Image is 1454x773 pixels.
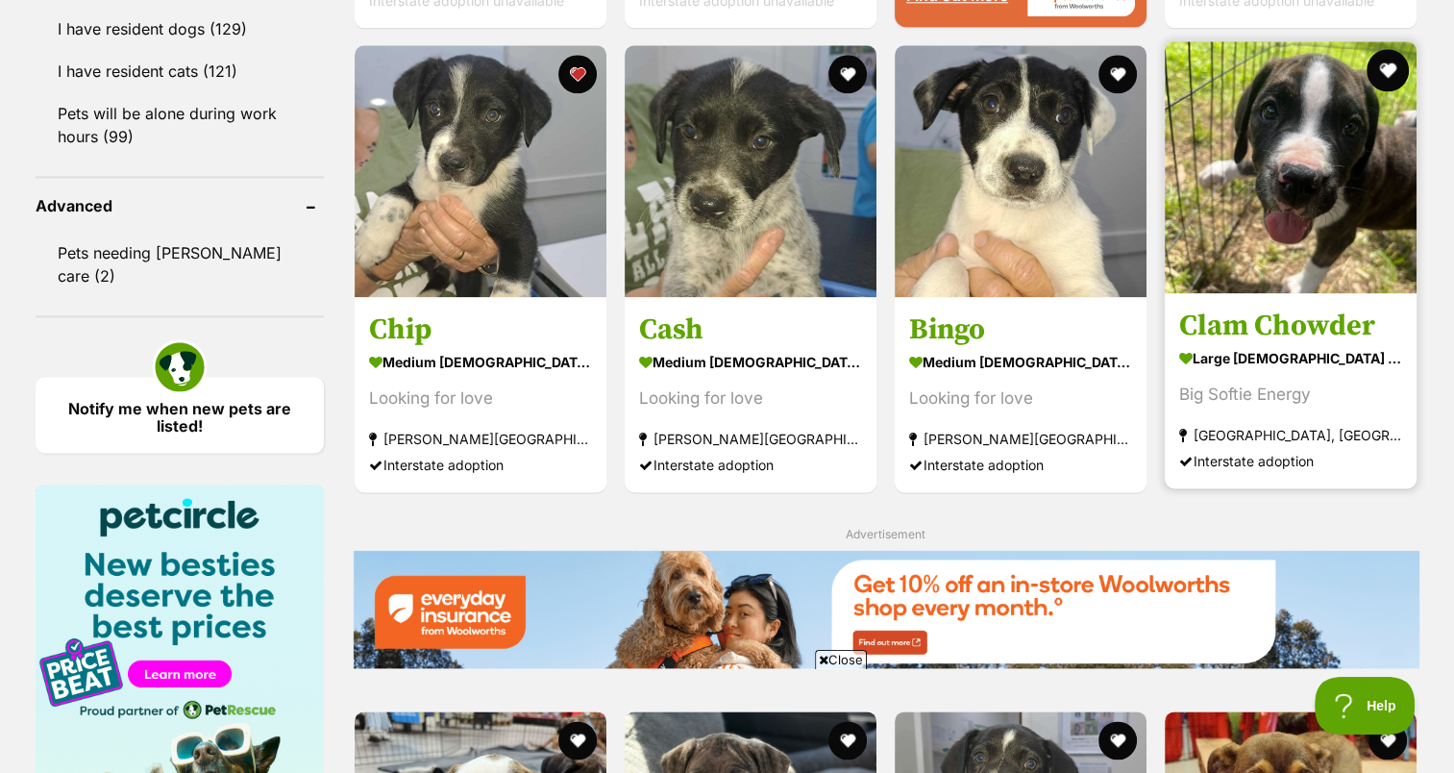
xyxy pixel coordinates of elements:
[36,9,324,49] a: I have resident dogs (129)
[815,650,867,669] span: Close
[1179,422,1402,448] strong: [GEOGRAPHIC_DATA], [GEOGRAPHIC_DATA]
[639,348,862,376] strong: medium [DEMOGRAPHIC_DATA] Dog
[353,550,1419,668] img: Everyday Insurance promotional banner
[558,55,597,93] button: favourite
[909,386,1132,411] div: Looking for love
[1369,721,1408,760] button: favourite
[846,527,925,541] span: Advertisement
[355,45,606,297] img: Chip - Border Collie x Australian Kelpie x Australian Cattle Dog
[36,51,324,91] a: I have resident cats (121)
[378,677,1077,763] iframe: Advertisement
[36,377,324,453] a: Notify me when new pets are listed!
[36,197,324,214] header: Advanced
[369,452,592,478] div: Interstate adoption
[1315,677,1416,735] iframe: Help Scout Beacon - Open
[895,45,1146,297] img: Bingo - Border Collie x Australian Kelpie x Australian Cattle Dog
[639,452,862,478] div: Interstate adoption
[355,297,606,492] a: Chip medium [DEMOGRAPHIC_DATA] Dog Looking for love [PERSON_NAME][GEOGRAPHIC_DATA], [GEOGRAPHIC_D...
[369,386,592,411] div: Looking for love
[625,297,876,492] a: Cash medium [DEMOGRAPHIC_DATA] Dog Looking for love [PERSON_NAME][GEOGRAPHIC_DATA], [GEOGRAPHIC_D...
[895,297,1146,492] a: Bingo medium [DEMOGRAPHIC_DATA] Dog Looking for love [PERSON_NAME][GEOGRAPHIC_DATA], [GEOGRAPHIC_...
[909,426,1132,452] strong: [PERSON_NAME][GEOGRAPHIC_DATA], [GEOGRAPHIC_DATA]
[36,233,324,296] a: Pets needing [PERSON_NAME] care (2)
[369,312,592,348] h3: Chip
[639,386,862,411] div: Looking for love
[1165,41,1417,293] img: Clam Chowder - Bull Arab Dog
[36,93,324,157] a: Pets will be alone during work hours (99)
[1098,721,1137,760] button: favourite
[639,426,862,452] strong: [PERSON_NAME][GEOGRAPHIC_DATA], [GEOGRAPHIC_DATA]
[369,348,592,376] strong: medium [DEMOGRAPHIC_DATA] Dog
[909,312,1132,348] h3: Bingo
[353,550,1419,672] a: Everyday Insurance promotional banner
[909,452,1132,478] div: Interstate adoption
[828,55,867,93] button: favourite
[1368,49,1410,91] button: favourite
[1179,382,1402,408] div: Big Softie Energy
[639,312,862,348] h3: Cash
[1098,55,1137,93] button: favourite
[625,45,876,297] img: Cash - Border Collie x Australian Kelpie x Australian Cattle Dog
[1179,344,1402,372] strong: large [DEMOGRAPHIC_DATA] Dog
[1179,308,1402,344] h3: Clam Chowder
[1165,293,1417,488] a: Clam Chowder large [DEMOGRAPHIC_DATA] Dog Big Softie Energy [GEOGRAPHIC_DATA], [GEOGRAPHIC_DATA] ...
[909,348,1132,376] strong: medium [DEMOGRAPHIC_DATA] Dog
[369,426,592,452] strong: [PERSON_NAME][GEOGRAPHIC_DATA], [GEOGRAPHIC_DATA]
[1179,448,1402,474] div: Interstate adoption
